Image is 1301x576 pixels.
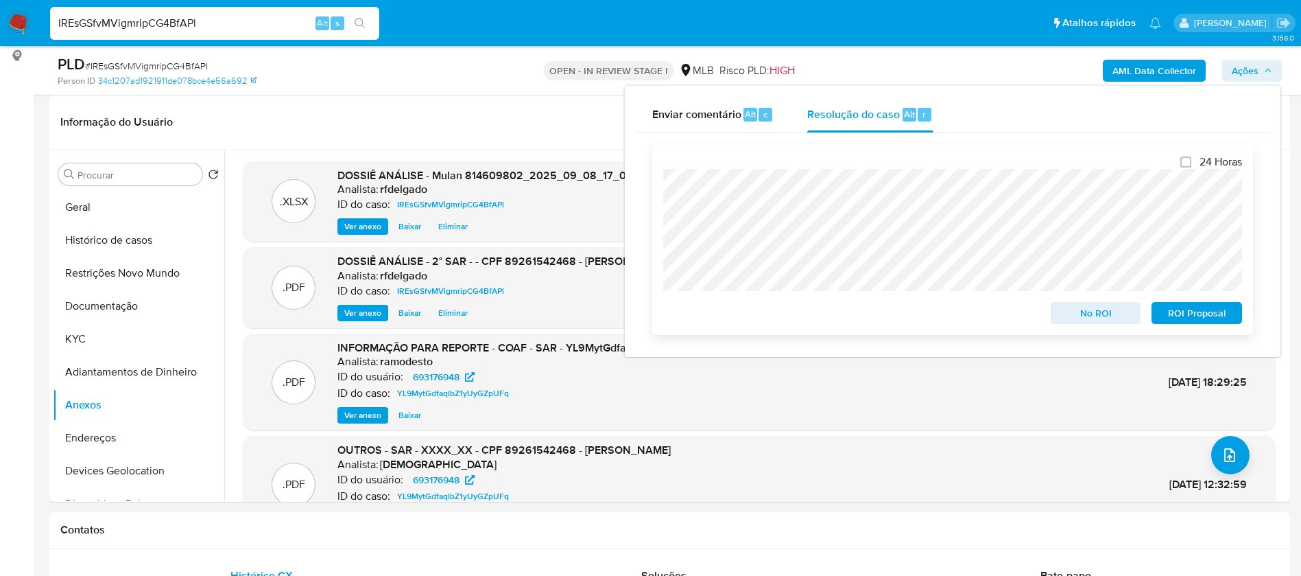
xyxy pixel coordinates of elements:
[337,253,671,269] span: DOSSIÊ ANÁLISE - 2° SAR - - CPF 89261542468 - [PERSON_NAME]
[397,385,509,402] span: YL9MytGdfaqlbZ1yUyGZpUFq
[283,375,305,390] p: .PDF
[438,306,468,320] span: Eliminar
[53,191,224,224] button: Geral
[380,269,427,283] h6: rfdelgado
[438,220,468,233] span: Eliminar
[337,387,390,400] p: ID do caso:
[337,458,379,472] p: Analista:
[337,489,390,503] p: ID do caso:
[392,488,514,505] a: YL9MytGdfaqlbZ1yUyGZpUFq
[1222,60,1282,82] button: Ações
[337,305,388,321] button: Ver anexo
[769,62,795,78] span: HIGH
[337,269,379,283] p: Analista:
[53,290,224,323] button: Documentação
[405,472,483,488] a: 693176948
[1062,16,1136,30] span: Atalhos rápidos
[405,369,483,385] a: 693176948
[380,458,497,472] h6: [DEMOGRAPHIC_DATA]
[64,169,75,180] button: Procurar
[337,284,390,298] p: ID do caso:
[413,472,459,488] span: 693176948
[1149,17,1161,29] a: Notificações
[53,224,224,257] button: Histórico de casos
[1112,60,1196,82] b: AML Data Collector
[1199,155,1242,169] span: 24 Horas
[337,168,652,183] span: DOSSIÊ ANÁLISE - Mulan 814609802_2025_09_08_17_00_47
[58,53,85,75] b: PLD
[337,183,379,196] p: Analista:
[1051,302,1141,324] button: No ROI
[719,63,795,78] span: Risco PLD:
[53,454,224,487] button: Devices Geolocation
[392,305,428,321] button: Baixar
[337,355,379,369] p: Analista:
[380,355,433,369] h6: ramodesto
[544,61,673,80] p: OPEN - IN REVIEW STAGE I
[398,306,421,320] span: Baixar
[337,473,403,487] p: ID do usuário:
[1060,303,1132,323] span: No ROI
[1276,16,1291,30] a: Sair
[1169,476,1247,492] span: [DATE] 12:32:59
[337,407,388,424] button: Ver anexo
[346,14,374,33] button: search-icon
[392,407,428,424] button: Baixar
[398,220,421,233] span: Baixar
[337,198,390,211] p: ID do caso:
[1232,60,1258,82] span: Ações
[397,283,504,299] span: IREsGSfvMVigmripCG4BfAPl
[58,75,95,87] b: Person ID
[1211,436,1250,474] button: upload-file
[392,218,428,235] button: Baixar
[431,305,475,321] button: Eliminar
[344,220,381,233] span: Ver anexo
[397,196,504,213] span: IREsGSfvMVigmripCG4BfAPl
[85,59,208,73] span: # IREsGSfvMVigmripCG4BfAPl
[280,194,308,209] p: .XLSX
[652,106,741,122] span: Enviar comentário
[335,16,339,30] span: s
[745,108,756,121] span: Alt
[337,218,388,235] button: Ver anexo
[413,369,459,385] span: 693176948
[1161,303,1232,323] span: ROI Proposal
[53,257,224,290] button: Restrições Novo Mundo
[50,14,379,32] input: Pesquise usuários ou casos...
[392,196,510,213] a: IREsGSfvMVigmripCG4BfAPl
[53,356,224,389] button: Adiantamentos de Dinheiro
[392,283,510,299] a: IREsGSfvMVigmripCG4BfAPl
[763,108,767,121] span: c
[344,408,381,422] span: Ver anexo
[392,385,514,402] a: YL9MytGdfaqlbZ1yUyGZpUFq
[337,370,403,384] p: ID do usuário:
[77,169,197,181] input: Procurar
[60,115,173,129] h1: Informação do Usuário
[922,108,926,121] span: r
[431,218,475,235] button: Eliminar
[60,523,1279,537] h1: Contatos
[53,323,224,356] button: KYC
[1272,32,1294,43] span: 3.158.0
[53,389,224,422] button: Anexos
[53,422,224,454] button: Endereços
[344,306,381,320] span: Ver anexo
[679,63,714,78] div: MLB
[283,280,305,295] p: .PDF
[337,340,909,356] span: INFORMAÇÃO PARA REPORTE - COAF - SAR - YL9MytGdfaqlbZ1yUyGZpUFq - CPF 89261542468 - [PERSON_NAME]
[283,477,305,492] p: .PDF
[337,442,671,458] span: OUTROS - SAR - XXXX_XX - CPF 89261542468 - [PERSON_NAME]
[1151,302,1242,324] button: ROI Proposal
[398,408,421,422] span: Baixar
[98,75,256,87] a: 34c1207ad1921911de078bce4e56a692
[904,108,915,121] span: Alt
[53,487,224,520] button: Dispositivos Point
[1103,60,1206,82] button: AML Data Collector
[1180,157,1191,168] input: 24 Horas
[208,169,219,184] button: Retornar ao pedido padrão
[1194,16,1272,30] p: renata.fdelgado@mercadopago.com.br
[1169,374,1247,390] span: [DATE] 18:29:25
[807,106,900,122] span: Resolução do caso
[380,183,427,196] h6: rfdelgado
[397,488,509,505] span: YL9MytGdfaqlbZ1yUyGZpUFq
